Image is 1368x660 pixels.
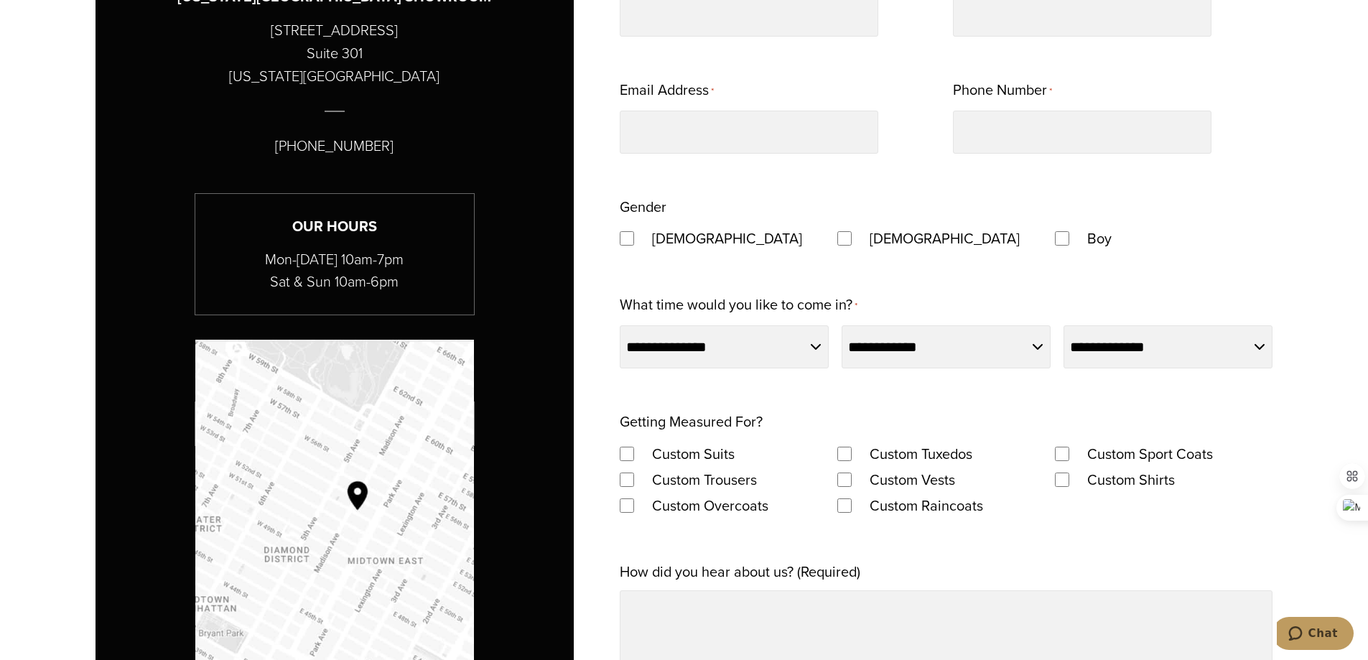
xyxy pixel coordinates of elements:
[195,215,474,238] h3: Our Hours
[229,19,439,88] p: [STREET_ADDRESS] Suite 301 [US_STATE][GEOGRAPHIC_DATA]
[638,441,749,467] label: Custom Suits
[855,441,987,467] label: Custom Tuxedos
[638,493,783,519] label: Custom Overcoats
[638,226,816,251] label: [DEMOGRAPHIC_DATA]
[855,467,969,493] label: Custom Vests
[1277,617,1354,653] iframe: Opens a widget where you can chat to one of our agents
[620,194,666,220] legend: Gender
[620,409,763,434] legend: Getting Measured For?
[1073,226,1126,251] label: Boy
[855,493,997,519] label: Custom Raincoats
[195,248,474,293] p: Mon-[DATE] 10am-7pm Sat & Sun 10am-6pm
[275,134,394,157] p: [PHONE_NUMBER]
[620,292,857,320] label: What time would you like to come in?
[953,77,1052,105] label: Phone Number
[620,77,714,105] label: Email Address
[1073,441,1227,467] label: Custom Sport Coats
[638,467,771,493] label: Custom Trousers
[1073,467,1189,493] label: Custom Shirts
[855,226,1034,251] label: [DEMOGRAPHIC_DATA]
[620,559,860,585] label: How did you hear about us? (Required)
